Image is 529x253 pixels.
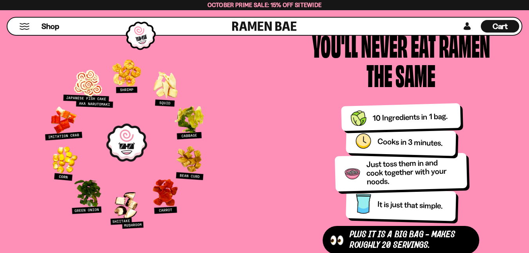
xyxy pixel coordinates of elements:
div: Cooks in 3 minutes. [377,137,447,148]
div: Eat [411,31,436,60]
div: It is just that simple. [377,200,447,211]
div: You'll [312,31,358,60]
div: Never [361,31,408,60]
button: Mobile Menu Trigger [19,23,30,30]
a: Shop [42,20,59,33]
span: October Prime Sale: 15% off Sitewide [208,1,322,9]
div: Just toss them in and cook together with your noods. [366,158,458,186]
div: Plus It is a Big Bag - makes roughly 20 servings. [350,230,471,251]
div: Ramen [439,31,490,60]
div: 10 Ingredients in 1 bag. [373,111,451,122]
span: Shop [42,21,59,32]
div: Cart [481,18,519,35]
span: Cart [493,22,508,31]
div: the [367,60,392,89]
div: Same [395,60,435,89]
